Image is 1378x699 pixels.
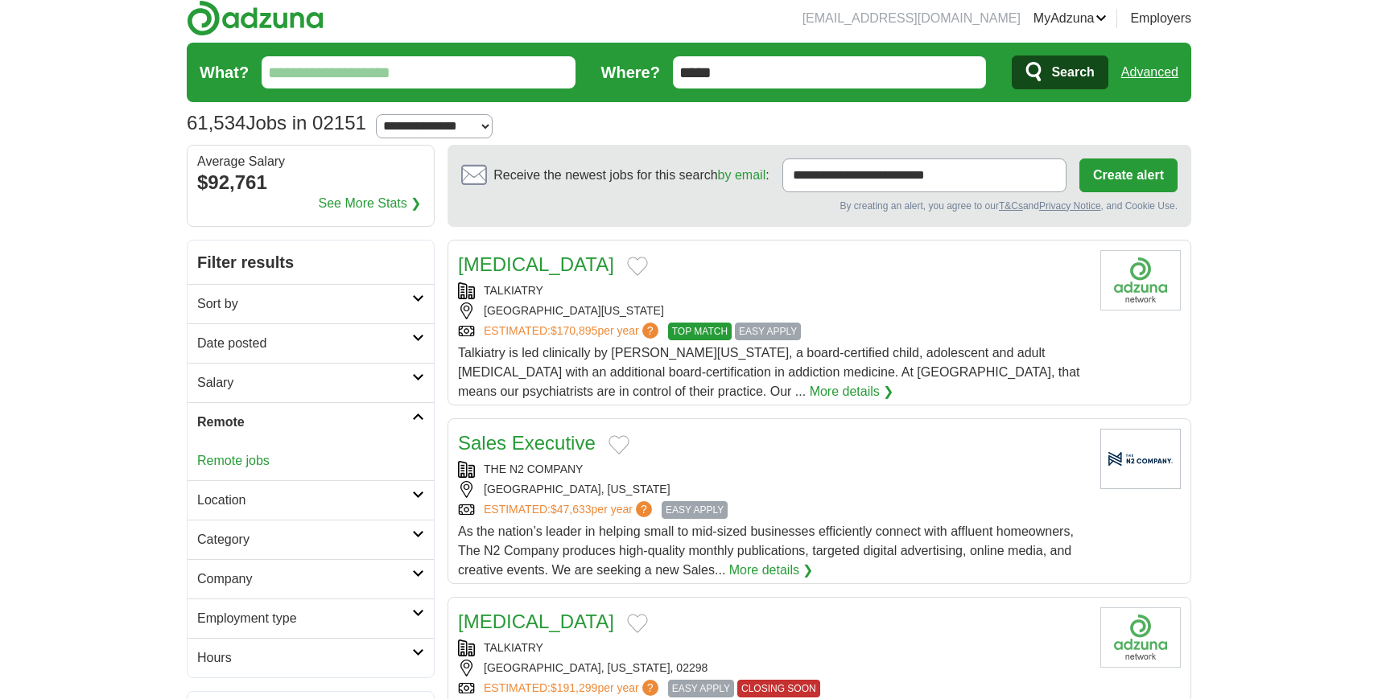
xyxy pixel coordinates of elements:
a: ESTIMATED:$47,633per year? [484,501,655,519]
a: More details ❯ [729,561,814,580]
span: EASY APPLY [662,501,728,519]
span: Search [1051,56,1094,88]
a: ESTIMATED:$170,895per year? [484,323,662,340]
span: EASY APPLY [735,323,801,340]
h2: Employment type [197,609,412,628]
label: Where? [601,60,660,84]
span: CLOSING SOON [737,680,820,697]
span: TOP MATCH [668,323,732,340]
span: Talkiatry is led clinically by [PERSON_NAME][US_STATE], a board-certified child, adolescent and a... [458,346,1079,398]
a: Sales Executive [458,432,596,454]
h1: Jobs in 02151 [187,112,366,134]
a: Location [188,480,434,520]
img: Company logo [1100,429,1181,489]
h2: Sort by [197,294,412,314]
span: As the nation’s leader in helping small to mid-sized businesses efficiently connect with affluent... [458,524,1074,577]
a: Remote [188,402,434,442]
a: [MEDICAL_DATA] [458,611,614,632]
a: Hours [188,638,434,677]
span: EASY APPLY [668,680,734,697]
div: By creating an alert, you agree to our and , and Cookie Use. [461,199,1178,213]
div: THE N2 COMPANY [458,461,1087,478]
a: Privacy Notice [1039,200,1101,212]
a: Remote jobs [197,454,270,467]
h2: Location [197,491,412,510]
div: TALKIATRY [458,282,1087,299]
a: Employment type [188,598,434,638]
a: Employers [1130,9,1191,28]
h2: Hours [197,648,412,668]
li: [EMAIL_ADDRESS][DOMAIN_NAME] [802,9,1021,28]
h2: Remote [197,413,412,432]
a: ESTIMATED:$191,299per year? [484,680,662,697]
div: $92,761 [197,168,424,197]
img: Company logo [1100,250,1181,310]
button: Create alert [1079,158,1178,192]
div: Average Salary [197,155,424,168]
a: Category [188,520,434,559]
img: Company logo [1100,607,1181,668]
a: Sort by [188,284,434,323]
button: Add to favorite jobs [609,435,629,454]
span: 61,534 [187,109,245,138]
h2: Category [197,530,412,549]
button: Search [1012,56,1108,89]
button: Add to favorite jobs [627,614,648,633]
div: [GEOGRAPHIC_DATA], [US_STATE] [458,481,1087,498]
a: Salary [188,363,434,402]
span: $170,895 [551,324,597,337]
h2: Company [197,569,412,589]
button: Add to favorite jobs [627,257,648,276]
a: T&Cs [999,200,1023,212]
h2: Date posted [197,334,412,353]
a: More details ❯ [810,382,894,401]
a: Company [188,559,434,598]
h2: Salary [197,373,412,393]
span: ? [642,680,658,696]
a: Advanced [1121,56,1178,88]
div: [GEOGRAPHIC_DATA], [US_STATE], 02298 [458,660,1087,676]
a: See More Stats ❯ [319,194,422,213]
a: by email [718,168,766,182]
label: What? [200,60,249,84]
a: Date posted [188,323,434,363]
span: $191,299 [551,681,597,694]
a: MyAdzuna [1033,9,1108,28]
div: [GEOGRAPHIC_DATA][US_STATE] [458,302,1087,319]
span: ? [636,501,652,517]
span: $47,633 [551,503,592,516]
a: [MEDICAL_DATA] [458,253,614,275]
span: ? [642,323,658,339]
h2: Filter results [188,241,434,284]
div: TALKIATRY [458,639,1087,656]
span: Receive the newest jobs for this search : [493,166,769,185]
